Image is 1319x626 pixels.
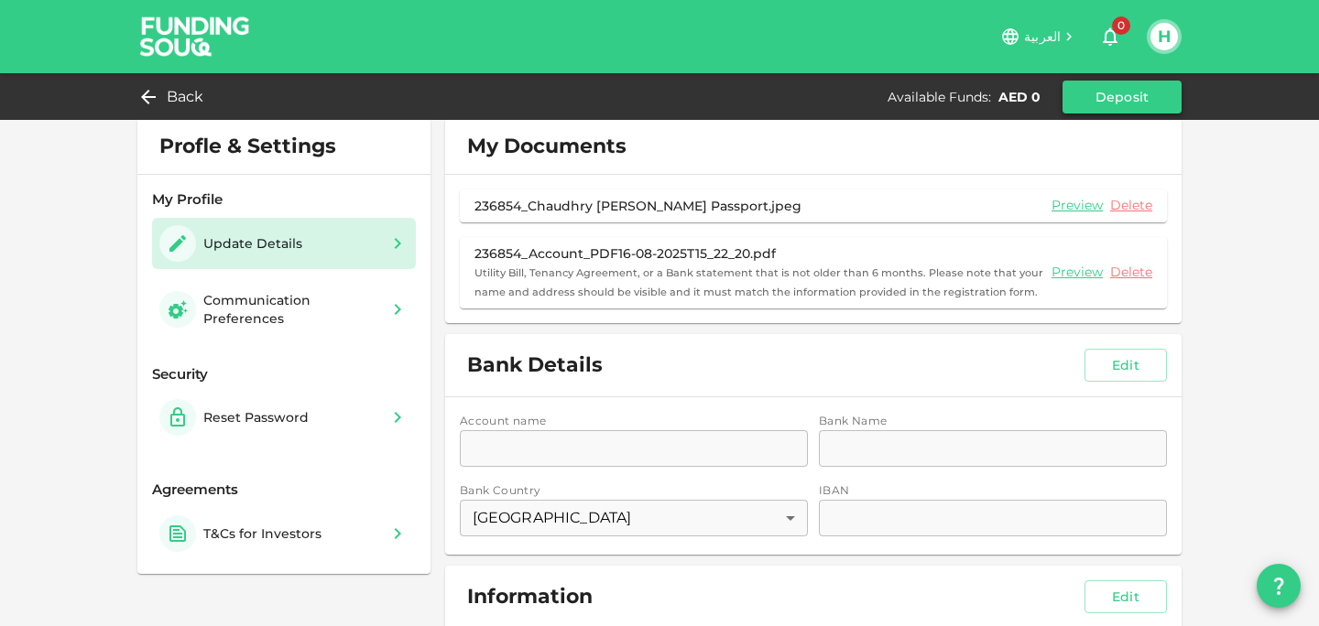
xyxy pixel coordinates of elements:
div: AED 0 [998,88,1041,106]
button: H [1150,23,1178,50]
button: 0 [1092,18,1128,55]
button: question [1257,564,1301,608]
span: 0 [1112,16,1130,35]
span: Back [167,84,204,110]
a: Preview [1052,264,1103,281]
button: Edit [1085,580,1167,613]
div: Reset Password [203,408,309,426]
a: Delete [1110,264,1152,281]
div: 236854_Account_PDF16-08-2025T15_22_20.pdf [474,244,1044,263]
span: My Documents [467,134,627,159]
div: Security [152,364,416,385]
div: 236854_Chaudhry [PERSON_NAME] Passport.jpeg [474,197,801,215]
a: Preview [1052,197,1103,214]
button: Deposit [1063,81,1182,113]
small: Utility Bill, Tenancy Agreement, or a Bank statement that is not older than 6 months. Please note... [474,266,1043,298]
span: Bank Details [467,352,603,378]
div: T&Cs for Investors [203,524,322,543]
div: Communication Preferences [203,291,379,328]
button: Edit [1085,349,1167,382]
span: العربية [1024,28,1061,45]
div: Agreements [152,480,416,501]
span: Information [467,584,593,610]
a: Delete [1110,197,1152,214]
div: My Profile [152,189,416,210]
div: Update Details [203,234,302,253]
div: Available Funds : [888,88,991,106]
